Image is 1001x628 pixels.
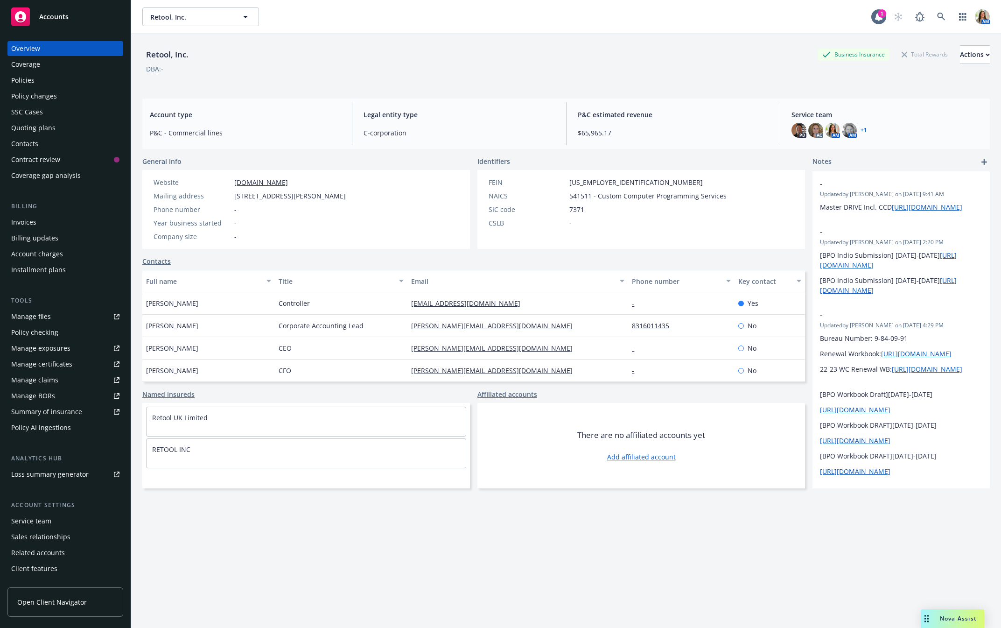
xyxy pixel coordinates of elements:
div: Mailing address [154,191,231,201]
div: Year business started [154,218,231,228]
a: Manage claims [7,373,123,388]
img: photo [791,123,806,138]
a: Contacts [142,256,171,266]
a: [URL][DOMAIN_NAME] [820,467,890,476]
span: 541511 - Custom Computer Programming Services [569,191,727,201]
a: add [979,156,990,168]
div: Manage certificates [11,357,72,372]
a: Summary of insurance [7,404,123,419]
a: Manage BORs [7,388,123,403]
a: Add affiliated account [607,452,676,462]
a: Start snowing [889,7,908,26]
div: Analytics hub [7,454,123,463]
div: Loss summary generator [11,467,89,482]
a: [URL][DOMAIN_NAME] [892,365,962,374]
div: Invoices [11,215,36,230]
p: [BPO Indio Submission] [DATE]-[DATE] [820,250,982,270]
div: Policy changes [11,89,57,104]
img: photo [842,123,857,138]
div: Contacts [11,136,38,151]
div: Billing [7,202,123,211]
span: Controller [279,298,310,308]
span: - [820,179,958,189]
a: - [632,344,642,353]
div: Tools [7,296,123,305]
div: NAICS [489,191,566,201]
img: photo [975,9,990,24]
span: - [234,232,237,241]
span: [PERSON_NAME] [146,343,198,353]
span: CEO [279,343,292,353]
div: SIC code [489,205,566,214]
span: There are no affiliated accounts yet [577,430,705,441]
span: Open Client Navigator [17,597,87,607]
a: [URL][DOMAIN_NAME] [820,436,890,445]
div: Actions [960,46,990,64]
div: SSC Cases [11,105,43,120]
div: Manage BORs [11,388,55,403]
div: -Updatedby [PERSON_NAME] on [DATE] 2:20 PM[BPO Indio Submission] [DATE]-[DATE][URL][DOMAIN_NAME][... [812,219,990,303]
div: Coverage gap analysis [11,168,81,183]
span: Corporate Accounting Lead [279,321,364,331]
a: [PERSON_NAME][EMAIL_ADDRESS][DOMAIN_NAME] [411,366,580,375]
div: Phone number [154,205,231,214]
div: Website [154,177,231,187]
span: 7371 [569,205,584,214]
div: Sales relationships [11,529,70,544]
button: Phone number [628,270,734,292]
a: Named insureds [142,389,195,399]
div: Manage exposures [11,341,70,356]
a: Retool UK Limited [152,413,208,422]
button: Title [275,270,407,292]
div: Manage claims [11,373,58,388]
div: Drag to move [921,609,932,628]
span: Updated by [PERSON_NAME] on [DATE] 2:20 PM [820,238,982,247]
span: Legal entity type [364,110,554,120]
a: [URL][DOMAIN_NAME] [892,203,962,212]
div: Business Insurance [818,49,889,60]
a: Client features [7,561,123,576]
a: RETOOL INC [152,445,190,454]
a: [DOMAIN_NAME] [234,178,288,187]
a: Search [932,7,951,26]
p: [BPO Workbook DRAFT][DATE]-[DATE] [820,451,982,461]
span: No [748,343,756,353]
div: Related accounts [11,545,65,560]
span: - [234,205,237,214]
button: Full name [142,270,275,292]
div: Quoting plans [11,120,56,135]
div: Full name [146,276,261,286]
div: Client access [11,577,52,592]
span: Updated by [PERSON_NAME] on [DATE] 9:41 AM [820,190,982,198]
div: Retool, Inc. [142,49,192,61]
a: Quoting plans [7,120,123,135]
a: Manage exposures [7,341,123,356]
a: Policy AI ingestions [7,420,123,435]
div: Company size [154,232,231,241]
span: Yes [748,298,758,308]
span: General info [142,156,182,166]
a: - [632,366,642,375]
img: photo [808,123,823,138]
span: - [820,227,958,237]
a: Coverage [7,57,123,72]
a: Billing updates [7,231,123,246]
div: Account settings [7,501,123,510]
div: Service team [11,514,51,529]
a: Accounts [7,4,123,30]
div: Manage files [11,309,51,324]
span: P&C - Commercial lines [150,128,341,138]
div: Key contact [738,276,791,286]
a: [EMAIL_ADDRESS][DOMAIN_NAME] [411,299,528,308]
p: Master DRIVE Incl. CCD [820,202,982,212]
a: Invoices [7,215,123,230]
span: Identifiers [477,156,510,166]
button: Email [407,270,628,292]
a: Affiliated accounts [477,389,537,399]
a: SSC Cases [7,105,123,120]
p: [BPO Workbook Draft][DATE]-[DATE] [820,389,982,399]
button: Actions [960,45,990,64]
a: Policy changes [7,89,123,104]
button: Nova Assist [921,609,984,628]
div: Client features [11,561,57,576]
